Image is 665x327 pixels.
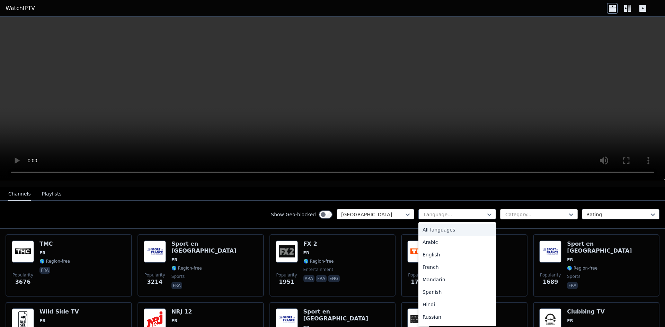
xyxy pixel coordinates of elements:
span: FR [39,250,45,256]
p: fra [567,282,578,289]
span: 1739 [411,278,426,286]
span: Popularity [408,272,429,278]
div: Hindi [418,298,496,311]
span: 3214 [147,278,163,286]
p: ara [303,275,314,282]
img: TMC [12,240,34,263]
span: 1951 [279,278,294,286]
div: French [418,261,496,273]
h6: FX 2 [303,240,341,247]
span: 🌎 Region-free [171,265,202,271]
img: Sport en France [144,240,166,263]
h6: Sport en [GEOGRAPHIC_DATA] [567,240,653,254]
span: 🌎 Region-free [303,258,334,264]
div: Mandarin [418,273,496,286]
img: TFX [407,240,429,263]
p: fra [39,267,50,274]
span: 3676 [15,278,31,286]
button: Channels [8,188,31,201]
label: Show Geo-blocked [271,211,316,218]
h6: Sport en [GEOGRAPHIC_DATA] [171,240,258,254]
button: Playlists [42,188,62,201]
h6: Sport en [GEOGRAPHIC_DATA] [303,308,390,322]
h6: NRJ 12 [171,308,202,315]
h6: Clubbing TV [567,308,605,315]
div: English [418,248,496,261]
h6: Wild Side TV [39,308,79,315]
span: FR [567,318,573,324]
span: 1689 [543,278,558,286]
span: entertainment [303,267,334,272]
span: Popularity [144,272,165,278]
div: All languages [418,224,496,236]
p: eng [328,275,340,282]
p: fra [171,282,182,289]
h6: TMC [39,240,70,247]
img: Sport en France [539,240,561,263]
span: Popularity [540,272,561,278]
span: FR [39,318,45,324]
span: FR [303,250,309,256]
p: fra [316,275,327,282]
span: FR [171,318,177,324]
span: sports [567,274,580,279]
img: FX 2 [276,240,298,263]
div: Russian [418,311,496,323]
span: Popularity [276,272,297,278]
span: sports [171,274,185,279]
span: FR [171,257,177,263]
div: Spanish [418,286,496,298]
a: WatchIPTV [6,4,35,12]
span: Popularity [12,272,33,278]
span: 🌎 Region-free [39,258,70,264]
div: Arabic [418,236,496,248]
span: 🌎 Region-free [567,265,597,271]
span: FR [567,257,573,263]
